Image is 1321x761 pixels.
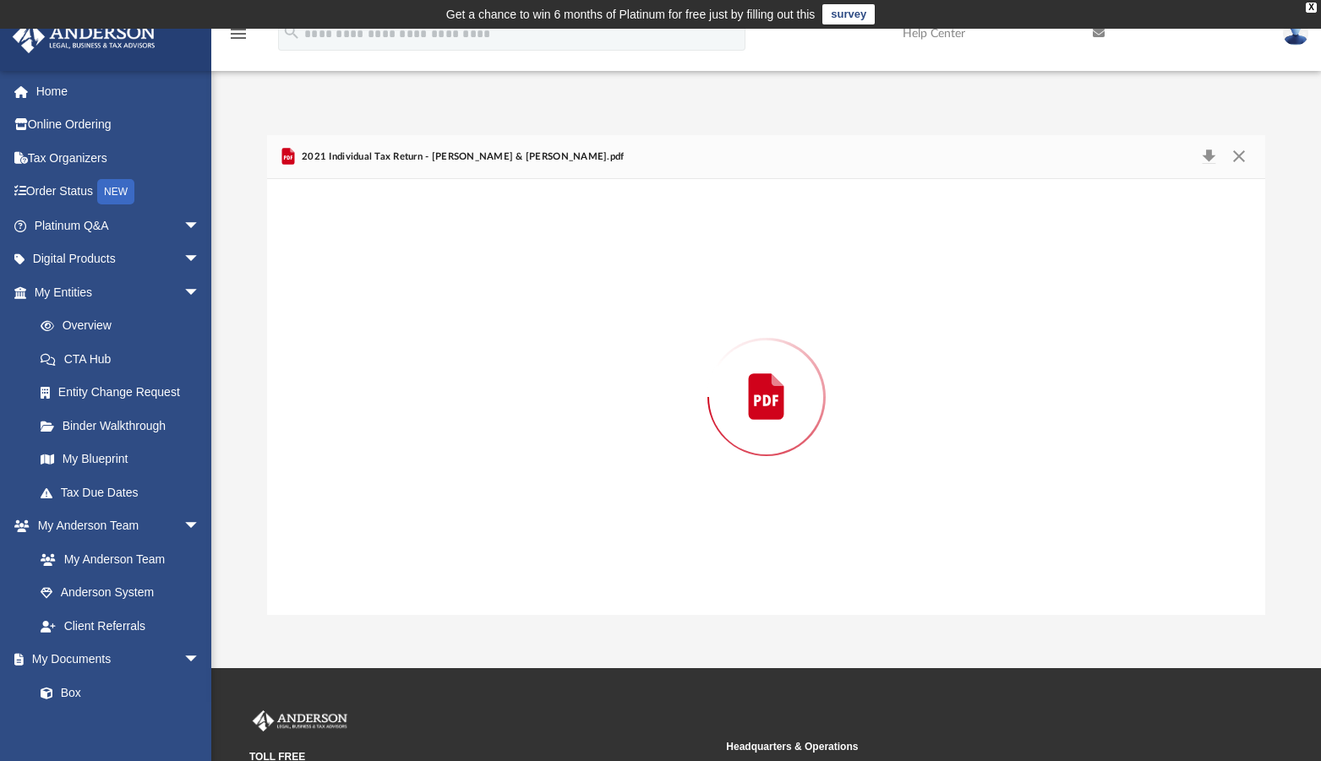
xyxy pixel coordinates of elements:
[228,32,248,44] a: menu
[183,275,217,310] span: arrow_drop_down
[12,275,226,309] a: My Entitiesarrow_drop_down
[12,175,226,209] a: Order StatusNEW
[1224,145,1254,169] button: Close
[282,23,301,41] i: search
[249,710,351,732] img: Anderson Advisors Platinum Portal
[24,376,226,410] a: Entity Change Request
[12,74,226,108] a: Home
[24,443,217,476] a: My Blueprint
[822,4,875,24] a: survey
[446,4,816,24] div: Get a chance to win 6 months of Platinum for free just by filling out this
[97,179,134,204] div: NEW
[12,643,217,677] a: My Documentsarrow_drop_down
[24,409,226,443] a: Binder Walkthrough
[1193,145,1224,169] button: Download
[228,24,248,44] i: menu
[24,676,209,709] a: Box
[726,739,1191,754] small: Headquarters & Operations
[12,209,226,242] a: Platinum Q&Aarrow_drop_down
[24,309,226,343] a: Overview
[8,20,161,53] img: Anderson Advisors Platinum Portal
[12,242,226,276] a: Digital Productsarrow_drop_down
[12,141,226,175] a: Tax Organizers
[12,108,226,142] a: Online Ordering
[24,476,226,509] a: Tax Due Dates
[267,135,1266,616] div: Preview
[1283,21,1308,46] img: User Pic
[1306,3,1317,13] div: close
[183,209,217,243] span: arrow_drop_down
[24,609,217,643] a: Client Referrals
[24,576,217,610] a: Anderson System
[183,509,217,544] span: arrow_drop_down
[298,149,625,165] span: 2021 Individual Tax Return - [PERSON_NAME] & [PERSON_NAME].pdf
[183,643,217,677] span: arrow_drop_down
[183,242,217,277] span: arrow_drop_down
[24,542,209,576] a: My Anderson Team
[24,342,226,376] a: CTA Hub
[12,509,217,543] a: My Anderson Teamarrow_drop_down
